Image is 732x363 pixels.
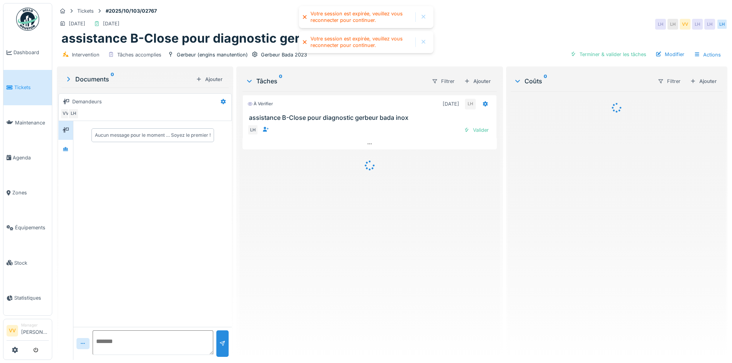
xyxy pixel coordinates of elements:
div: VV [680,19,691,30]
div: Actions [691,49,724,60]
img: Badge_color-CXgf-gQk.svg [16,8,39,31]
a: Tickets [3,70,52,105]
div: LH [247,124,258,135]
div: Tâches accomplies [117,51,161,58]
a: Dashboard [3,35,52,70]
sup: 0 [111,75,114,84]
div: LH [465,99,476,109]
div: Documents [65,75,193,84]
h1: assistance B-Close pour diagnostic gerbeur bada inox [61,31,390,46]
div: Filtrer [428,76,458,87]
div: Valider [461,125,492,135]
a: VV Manager[PERSON_NAME] [7,322,49,341]
div: LH [655,19,666,30]
div: Intervention [72,51,100,58]
a: Zones [3,175,52,210]
sup: 0 [544,76,547,86]
div: Ajouter [193,74,226,85]
span: Stock [14,259,49,267]
span: Équipements [15,224,49,231]
div: À vérifier [247,101,273,107]
div: [DATE] [443,100,459,108]
span: Dashboard [13,49,49,56]
li: VV [7,325,18,336]
div: LH [704,19,715,30]
div: Ajouter [687,76,720,86]
div: Modifier [652,49,687,60]
div: Gerbeur Bada 2023 [261,51,307,58]
span: Statistiques [14,294,49,302]
div: Ajouter [461,76,494,86]
div: LH [717,19,727,30]
a: Agenda [3,140,52,175]
a: Maintenance [3,105,52,140]
div: LH [692,19,703,30]
span: Agenda [13,154,49,161]
span: Zones [12,189,49,196]
h3: assistance B-Close pour diagnostic gerbeur bada inox [249,114,493,121]
div: Tâches [246,76,425,86]
div: Gerbeur (engins manutention) [177,51,248,58]
a: Statistiques [3,280,52,315]
li: [PERSON_NAME] [21,322,49,339]
div: Filtrer [654,76,684,87]
div: VV [60,108,71,119]
div: [DATE] [69,20,85,27]
div: Votre session est expirée, veuillez vous reconnecter pour continuer. [310,11,412,23]
span: Tickets [14,84,49,91]
div: [DATE] [103,20,120,27]
div: Manager [21,322,49,328]
div: Tickets [77,7,94,15]
a: Stock [3,245,52,280]
div: Terminer & valider les tâches [567,49,649,60]
sup: 0 [279,76,282,86]
div: LH [68,108,79,119]
div: Aucun message pour le moment … Soyez le premier ! [95,132,211,139]
span: Maintenance [15,119,49,126]
div: LH [667,19,678,30]
strong: #2025/10/103/02767 [103,7,160,15]
div: Coûts [514,76,651,86]
div: Demandeurs [72,98,102,105]
div: Votre session est expirée, veuillez vous reconnecter pour continuer. [310,36,412,48]
a: Équipements [3,210,52,245]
